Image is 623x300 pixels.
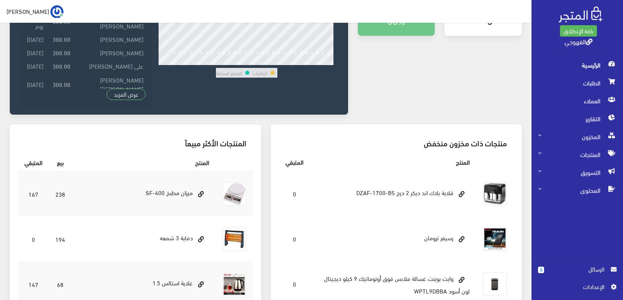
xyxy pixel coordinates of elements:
[52,17,70,26] strong: 300.00
[72,46,146,59] td: [PERSON_NAME]
[532,128,623,146] a: المخزون
[216,68,242,78] td: القطع المباعة
[538,181,616,199] span: المحتوى
[532,146,623,163] a: المنتجات
[72,32,146,46] td: [PERSON_NAME]
[326,59,331,65] div: 30
[304,59,309,65] div: 26
[532,92,623,110] a: العملاء
[560,25,597,37] a: باقة الإنطلاق
[315,59,320,65] div: 28
[195,59,198,65] div: 6
[310,153,477,171] th: المنتج
[310,171,477,217] td: قلاية بلاك اند ديكر 2 درج DZAF-1700-B5
[72,216,216,261] td: دفاية 3 شمعه
[538,110,616,128] span: التقارير
[18,171,49,217] td: 167
[532,181,623,199] a: المحتوى
[532,56,623,74] a: الرئيسية
[52,80,70,89] strong: 300.00
[310,216,477,261] td: رسيفر ترومان
[24,139,246,147] h3: المنتجات الأكثر مبيعاً
[72,59,146,73] td: على [PERSON_NAME]
[538,282,616,295] a: اﻹعدادات
[483,182,507,206] img: klay-blak-and-dykr-2-drg-dzaf-1700-b5.jpg
[7,6,49,16] span: [PERSON_NAME]
[72,171,216,217] td: ميزان مطبخ SF-400
[24,59,46,73] td: [DATE]
[24,46,46,59] td: [DATE]
[50,5,63,18] img: ...
[483,227,507,251] img: rsyfr-troman.jpg
[559,7,602,22] img: .
[538,128,616,146] span: المخزون
[206,59,209,65] div: 8
[538,146,616,163] span: المنتجات
[260,59,266,65] div: 18
[551,265,604,274] span: الرسائل
[18,216,49,261] td: 0
[532,110,623,128] a: التقارير
[72,73,146,95] td: [PERSON_NAME] [PERSON_NAME]
[72,153,216,171] th: المنتج
[52,61,70,70] strong: 300.00
[49,153,72,171] th: بيع
[252,68,268,78] td: الطلبات
[279,216,310,261] td: 0
[483,272,507,296] img: oayt-boynt-ghsal-mlabs-fok-aotomatyk-9-kylo-dygytal-lon-asod-wptl9dbba.png
[107,89,146,100] a: عرض المزيد
[293,59,298,65] div: 24
[279,171,310,217] td: 0
[249,59,255,65] div: 16
[222,227,246,251] img: dfay-3-shmaah.jpg
[49,216,72,261] td: 194
[538,265,616,282] a: 0 الرسائل
[24,73,46,95] td: [DATE]
[282,59,288,65] div: 22
[216,59,221,65] div: 10
[173,59,176,65] div: 2
[532,74,623,92] a: الطلبات
[24,32,46,46] td: [DATE]
[564,35,593,47] a: القهوجي
[52,35,70,43] strong: 300.00
[49,171,72,217] td: 238
[271,59,277,65] div: 20
[285,139,508,147] h3: منتجات ذات مخزون منخفض
[184,59,187,65] div: 4
[538,74,616,92] span: الطلبات
[222,182,246,206] img: myzan-dygytal-10-kylo.jpg
[238,59,244,65] div: 14
[538,163,616,181] span: التسويق
[18,153,49,171] th: المتبقي
[52,48,70,57] strong: 300.00
[538,267,544,273] span: 0
[222,272,246,296] img: ghlay-astals-15.jpg
[545,282,604,291] span: اﻹعدادات
[7,5,63,18] a: ... [PERSON_NAME]
[227,59,233,65] div: 12
[279,153,310,171] th: المتبقي
[538,56,616,74] span: الرئيسية
[538,92,616,110] span: العملاء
